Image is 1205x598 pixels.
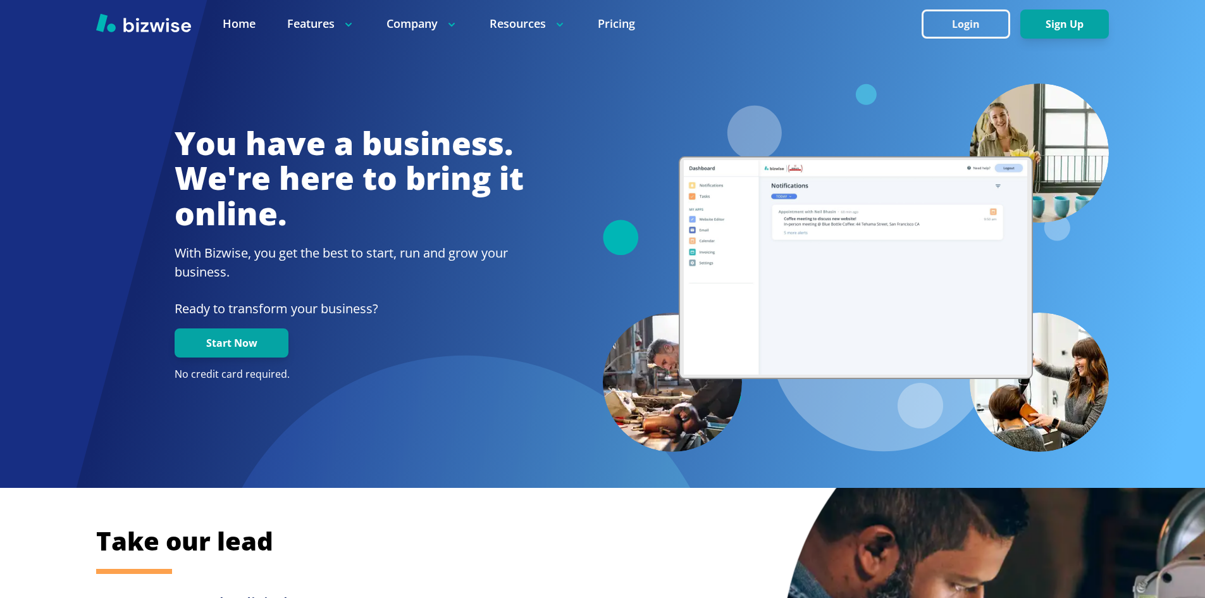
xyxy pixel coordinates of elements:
button: Login [922,9,1010,39]
img: Bizwise Logo [96,13,191,32]
p: Ready to transform your business? [175,299,524,318]
p: Features [287,16,355,32]
a: Pricing [598,16,635,32]
a: Sign Up [1020,18,1109,30]
p: Resources [490,16,566,32]
h1: You have a business. We're here to bring it online. [175,126,524,232]
p: Company [386,16,458,32]
h2: Take our lead [96,524,1045,558]
h2: With Bizwise, you get the best to start, run and grow your business. [175,244,524,282]
a: Home [223,16,256,32]
a: Login [922,18,1020,30]
button: Start Now [175,328,288,358]
p: No credit card required. [175,368,524,382]
button: Sign Up [1020,9,1109,39]
a: Start Now [175,337,288,349]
